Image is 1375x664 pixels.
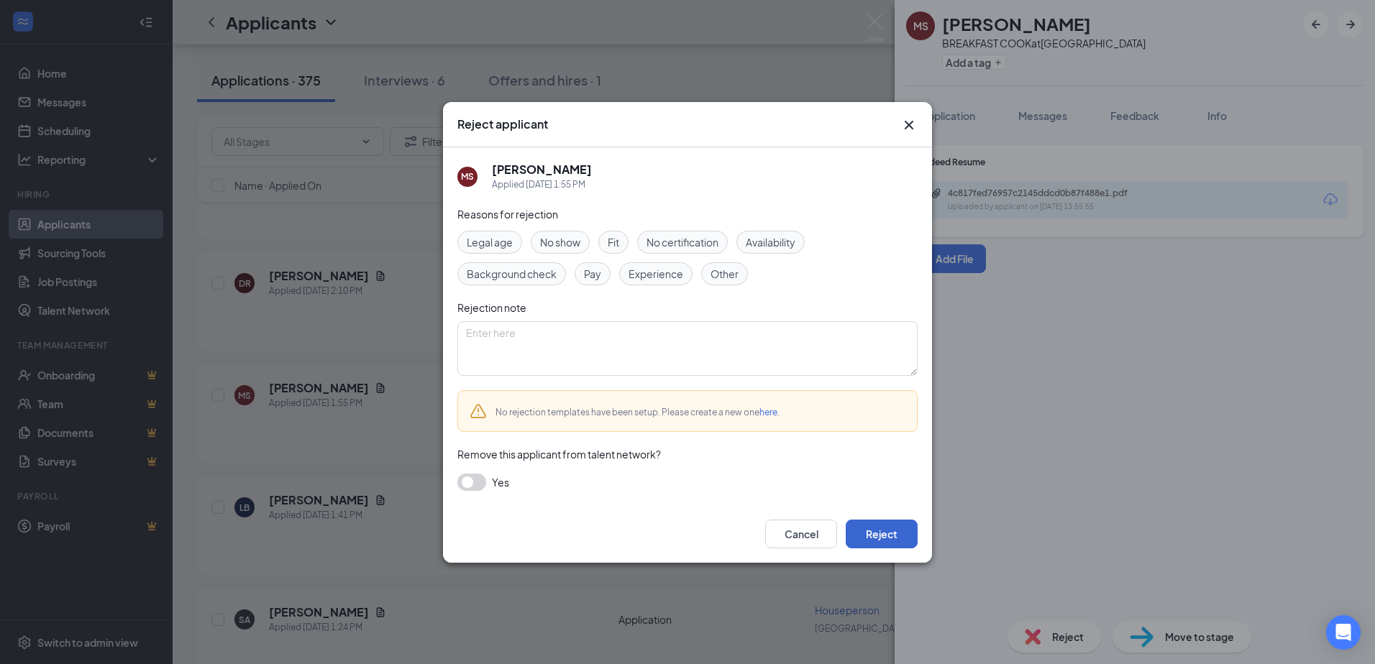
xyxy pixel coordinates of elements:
[457,208,558,221] span: Reasons for rejection
[900,116,918,134] svg: Cross
[1326,615,1361,650] div: Open Intercom Messenger
[457,301,526,314] span: Rejection note
[584,266,601,282] span: Pay
[495,407,780,418] span: No rejection templates have been setup. Please create a new one .
[457,116,548,132] h3: Reject applicant
[492,162,592,177] h5: [PERSON_NAME]
[540,234,580,250] span: No show
[492,474,509,491] span: Yes
[457,448,661,461] span: Remove this applicant from talent network?
[647,234,718,250] span: No certification
[492,177,592,192] div: Applied [DATE] 1:55 PM
[711,266,739,282] span: Other
[470,402,487,420] svg: Warning
[461,170,474,183] div: MS
[765,520,837,548] button: Cancel
[900,116,918,134] button: Close
[746,234,795,250] span: Availability
[629,266,683,282] span: Experience
[467,266,557,282] span: Background check
[608,234,619,250] span: Fit
[846,520,918,548] button: Reject
[759,407,777,418] a: here
[467,234,513,250] span: Legal age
